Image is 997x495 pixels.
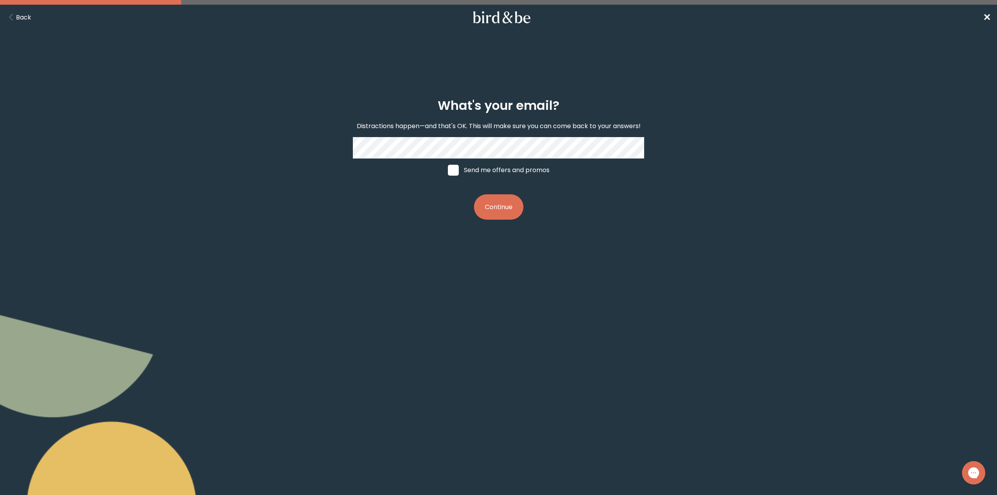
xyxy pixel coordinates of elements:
[357,121,641,131] p: Distractions happen—and that's OK. This will make sure you can come back to your answers!
[983,11,991,24] a: ✕
[958,458,989,487] iframe: Gorgias live chat messenger
[438,96,559,115] h2: What's your email?
[474,194,523,220] button: Continue
[6,12,31,22] button: Back Button
[440,159,557,182] label: Send me offers and promos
